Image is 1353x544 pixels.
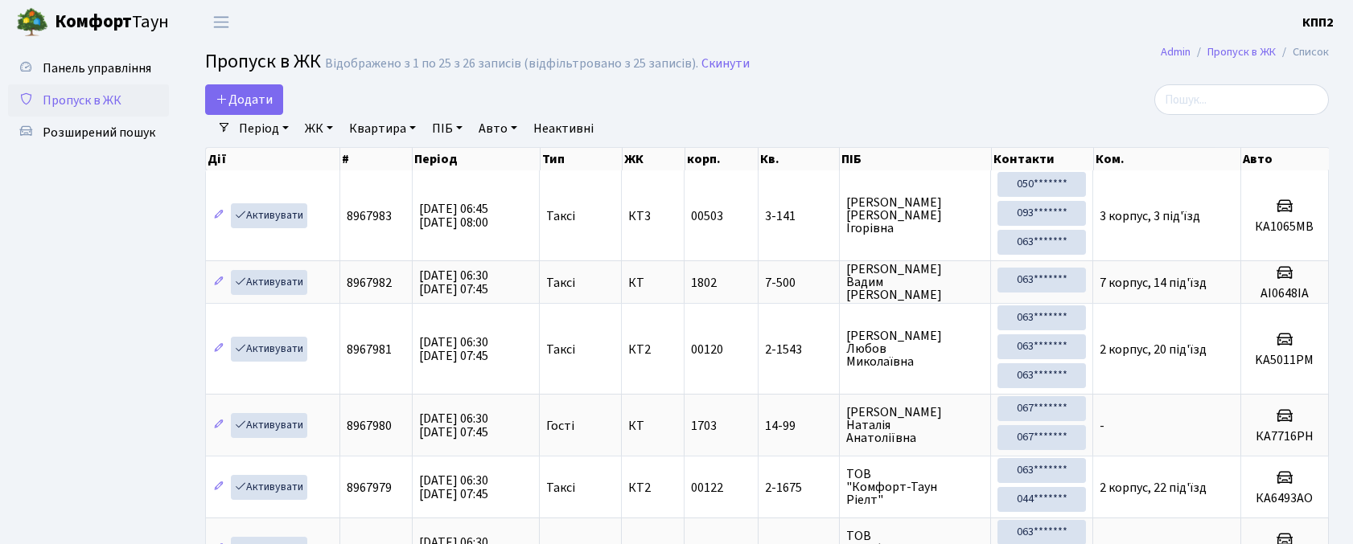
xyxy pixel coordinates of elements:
[840,148,991,170] th: ПІБ
[1100,417,1104,435] span: -
[765,343,833,356] span: 2-1543
[216,91,273,108] span: Додати
[205,84,283,115] a: Додати
[347,341,392,358] span: 8967981
[765,481,833,494] span: 2-1675
[347,479,392,497] span: 8967979
[419,333,488,365] span: [DATE] 06:30 [DATE] 07:45
[546,481,575,494] span: Таксі
[1207,43,1276,60] a: Пропуск в ЖК
[231,270,307,295] a: Активувати
[1161,43,1191,60] a: Admin
[43,124,155,141] span: Розширений пошук
[1100,479,1207,497] span: 2 корпус, 22 під'їзд
[1248,491,1322,506] h5: КА6493АО
[325,56,698,72] div: Відображено з 1 по 25 з 26 записів (відфільтровано з 25 записів).
[413,148,540,170] th: Період
[419,200,488,231] span: [DATE] 06:45 [DATE] 08:00
[685,148,759,170] th: корп.
[16,6,48,39] img: logo.png
[546,343,575,356] span: Таксі
[206,148,340,170] th: Дії
[8,52,169,84] a: Панель управління
[205,47,321,76] span: Пропуск в ЖК
[765,276,833,289] span: 7-500
[1248,429,1322,444] h5: КА7716РН
[691,417,717,435] span: 1703
[347,274,392,292] span: 8967982
[1248,286,1322,301] h5: АІ0648ІА
[546,419,574,432] span: Гості
[1100,207,1200,225] span: 3 корпус, 3 під'їзд
[1248,219,1322,235] h5: КА1065МВ
[628,419,677,432] span: КТ
[701,56,750,72] a: Скинути
[43,59,151,77] span: Панель управління
[1137,35,1353,69] nav: breadcrumb
[1100,341,1207,358] span: 2 корпус, 20 під'їзд
[992,148,1094,170] th: Контакти
[55,9,132,35] b: Комфорт
[546,210,575,223] span: Таксі
[691,479,723,497] span: 00122
[232,115,295,142] a: Період
[347,207,392,225] span: 8967983
[343,115,422,142] a: Квартира
[231,203,307,228] a: Активувати
[426,115,469,142] a: ПІБ
[419,267,488,298] span: [DATE] 06:30 [DATE] 07:45
[472,115,524,142] a: Авто
[541,148,623,170] th: Тип
[691,274,717,292] span: 1802
[201,9,241,35] button: Переключити навігацію
[1248,353,1322,368] h5: KA5011PM
[55,9,169,36] span: Таун
[1302,14,1334,31] b: КПП2
[628,343,677,356] span: КТ2
[1241,148,1329,170] th: Авто
[1302,13,1334,32] a: КПП2
[628,276,677,289] span: КТ
[691,207,723,225] span: 00503
[231,337,307,362] a: Активувати
[298,115,339,142] a: ЖК
[8,84,169,117] a: Пропуск в ЖК
[623,148,685,170] th: ЖК
[1154,84,1329,115] input: Пошук...
[43,92,121,109] span: Пропуск в ЖК
[691,341,723,358] span: 00120
[628,481,677,494] span: КТ2
[846,329,984,368] span: [PERSON_NAME] Любов Миколаївна
[846,263,984,301] span: [PERSON_NAME] Вадим [PERSON_NAME]
[846,468,984,506] span: ТОВ "Комфорт-Таун Ріелт"
[347,417,392,435] span: 8967980
[1100,274,1207,292] span: 7 корпус, 14 під'їзд
[419,472,488,503] span: [DATE] 06:30 [DATE] 07:45
[765,419,833,432] span: 14-99
[419,410,488,441] span: [DATE] 06:30 [DATE] 07:45
[546,276,575,289] span: Таксі
[759,148,840,170] th: Кв.
[340,148,413,170] th: #
[1094,148,1242,170] th: Ком.
[628,210,677,223] span: КТ3
[8,117,169,149] a: Розширений пошук
[1276,43,1329,61] li: Список
[231,475,307,500] a: Активувати
[846,406,984,444] span: [PERSON_NAME] Наталія Анатоліївна
[846,196,984,235] span: [PERSON_NAME] [PERSON_NAME] Ігорівна
[527,115,600,142] a: Неактивні
[231,413,307,438] a: Активувати
[765,210,833,223] span: 3-141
